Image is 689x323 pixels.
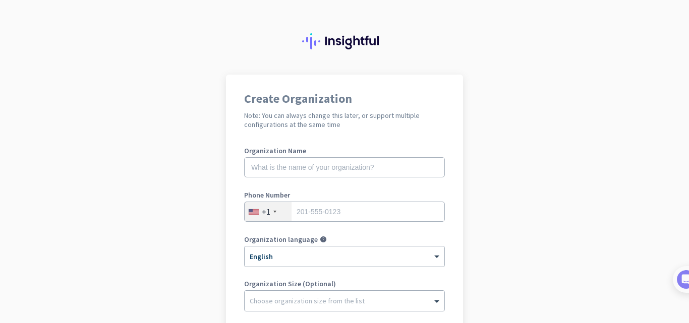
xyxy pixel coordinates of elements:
img: Insightful [302,33,387,49]
div: +1 [262,207,270,217]
input: What is the name of your organization? [244,157,445,177]
label: Organization Name [244,147,445,154]
input: 201-555-0123 [244,202,445,222]
label: Organization Size (Optional) [244,280,445,287]
i: help [320,236,327,243]
h1: Create Organization [244,93,445,105]
label: Phone Number [244,191,445,199]
h2: Note: You can always change this later, or support multiple configurations at the same time [244,111,445,129]
label: Organization language [244,236,318,243]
